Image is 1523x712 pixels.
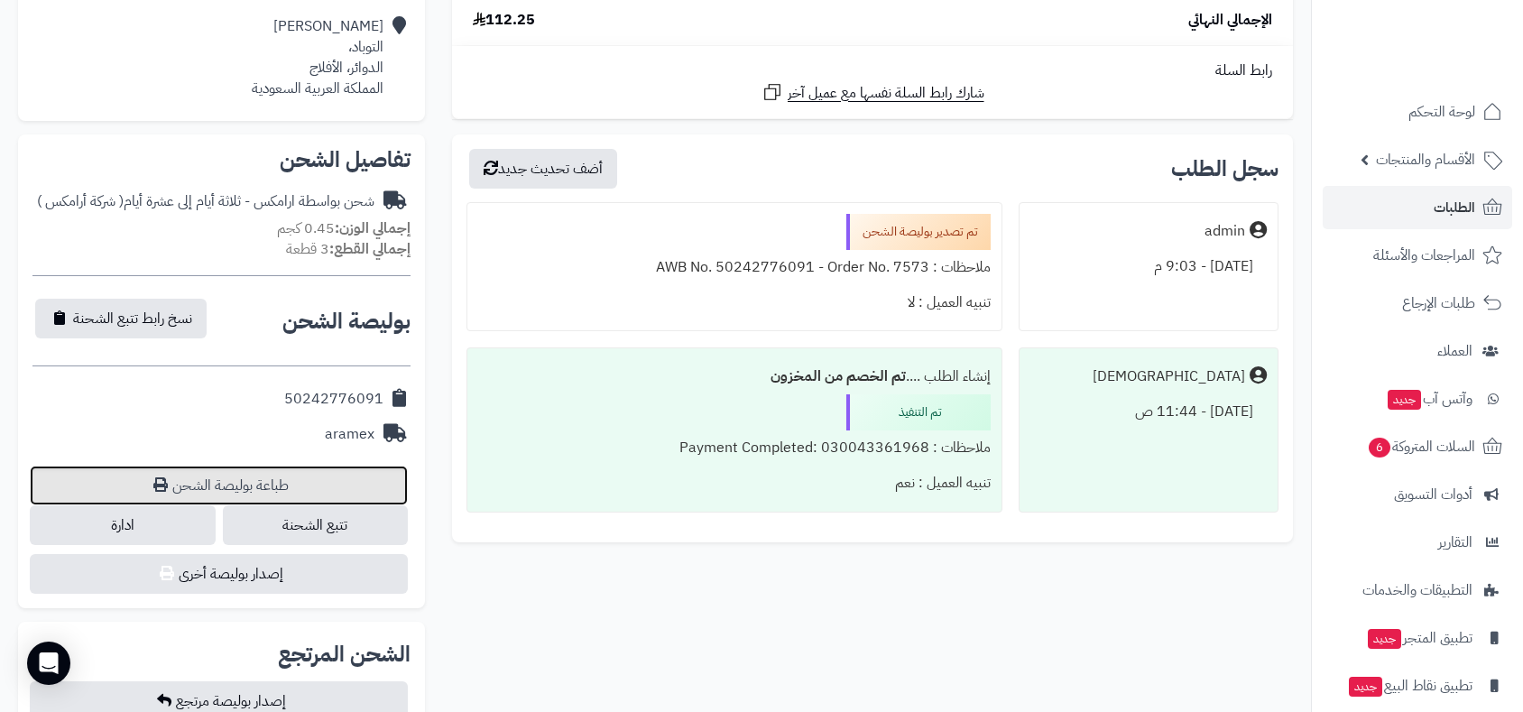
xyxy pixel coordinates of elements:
[252,16,383,98] div: [PERSON_NAME] التوباد، الدوائر، الأفلاج المملكة العربية السعودية
[284,389,383,410] div: 50242776091
[282,310,411,332] h2: بوليصة الشحن
[27,642,70,685] div: Open Intercom Messenger
[1400,48,1506,86] img: logo-2.png
[478,285,991,320] div: تنبيه العميل : لا
[286,238,411,260] small: 3 قطعة
[1323,186,1512,229] a: الطلبات
[473,10,535,31] span: 112.25
[1323,377,1512,421] a: وآتس آبجديد
[30,554,408,594] button: إصدار بوليصة أخرى
[1367,434,1475,459] span: السلات المتروكة
[1323,616,1512,660] a: تطبيق المتجرجديد
[37,190,124,212] span: ( شركة أرامكس )
[1347,673,1472,698] span: تطبيق نقاط البيع
[30,466,408,505] a: طباعة بوليصة الشحن
[1205,221,1245,242] div: admin
[1402,291,1475,316] span: طلبات الإرجاع
[1366,625,1472,651] span: تطبيق المتجر
[1373,243,1475,268] span: المراجعات والأسئلة
[1323,329,1512,373] a: العملاء
[1362,578,1472,603] span: التطبيقات والخدمات
[325,424,374,445] div: aramex
[1408,99,1475,125] span: لوحة التحكم
[1323,282,1512,325] a: طلبات الإرجاع
[1394,482,1472,507] span: أدوات التسويق
[1434,195,1475,220] span: الطلبات
[1323,234,1512,277] a: المراجعات والأسئلة
[1349,677,1382,697] span: جديد
[1323,425,1512,468] a: السلات المتروكة6
[329,238,411,260] strong: إجمالي القطع:
[32,149,411,171] h2: تفاصيل الشحن
[335,217,411,239] strong: إجمالي الوزن:
[771,365,906,387] b: تم الخصم من المخزون
[1376,147,1475,172] span: الأقسام والمنتجات
[1323,664,1512,707] a: تطبيق نقاط البيعجديد
[1030,249,1267,284] div: [DATE] - 9:03 م
[37,191,374,212] div: شحن بواسطة ارامكس - ثلاثة أيام إلى عشرة أيام
[1438,530,1472,555] span: التقارير
[1188,10,1272,31] span: الإجمالي النهائي
[459,60,1286,81] div: رابط السلة
[1386,386,1472,411] span: وآتس آب
[1323,90,1512,134] a: لوحة التحكم
[478,359,991,394] div: إنشاء الطلب ....
[478,466,991,501] div: تنبيه العميل : نعم
[223,505,408,545] a: تتبع الشحنة
[1323,521,1512,564] a: التقارير
[35,299,207,338] button: نسخ رابط تتبع الشحنة
[478,430,991,466] div: ملاحظات : Payment Completed: 030043361968
[469,149,617,189] button: أضف تحديث جديد
[1093,366,1245,387] div: [DEMOGRAPHIC_DATA]
[30,505,215,545] a: ادارة
[1323,569,1512,612] a: التطبيقات والخدمات
[1323,473,1512,516] a: أدوات التسويق
[788,83,984,104] span: شارك رابط السلة نفسها مع عميل آخر
[1369,438,1390,458] span: 6
[478,250,991,285] div: ملاحظات : AWB No. 50242776091 - Order No. 7573
[278,643,411,665] h2: الشحن المرتجع
[1030,394,1267,430] div: [DATE] - 11:44 ص
[1171,158,1278,180] h3: سجل الطلب
[846,394,991,430] div: تم التنفيذ
[1437,338,1472,364] span: العملاء
[1368,629,1401,649] span: جديد
[846,214,991,250] div: تم تصدير بوليصة الشحن
[761,81,984,104] a: شارك رابط السلة نفسها مع عميل آخر
[73,308,192,329] span: نسخ رابط تتبع الشحنة
[1388,390,1421,410] span: جديد
[277,217,411,239] small: 0.45 كجم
